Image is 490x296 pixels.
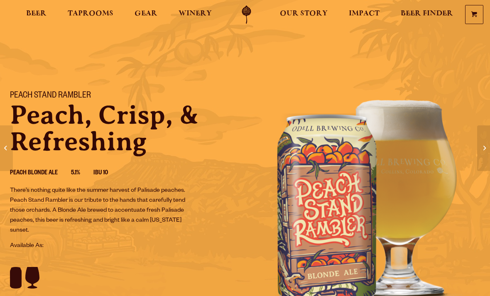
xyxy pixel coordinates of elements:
a: Beer Finder [395,5,458,24]
a: Taprooms [62,5,119,24]
span: Gear [135,10,157,17]
li: Peach Blonde Ale [10,168,71,179]
span: Beer Finder [401,10,453,17]
p: There’s nothing quite like the summer harvest of Palisade peaches. Peach Stand Rambler is our tri... [10,186,190,236]
h1: Peach Stand Rambler [10,91,235,102]
span: Impact [349,10,380,17]
a: Odell Home [231,5,262,24]
li: IBU 10 [93,168,121,179]
a: Winery [173,5,217,24]
a: Beer [21,5,52,24]
span: Winery [179,10,212,17]
span: Beer [26,10,47,17]
a: Impact [343,5,385,24]
p: Peach, Crisp, & Refreshing [10,102,235,155]
span: Taprooms [68,10,113,17]
span: Our Story [280,10,328,17]
a: Our Story [274,5,333,24]
li: 5.1% [71,168,93,179]
p: Available As: [10,241,235,251]
a: Gear [129,5,163,24]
